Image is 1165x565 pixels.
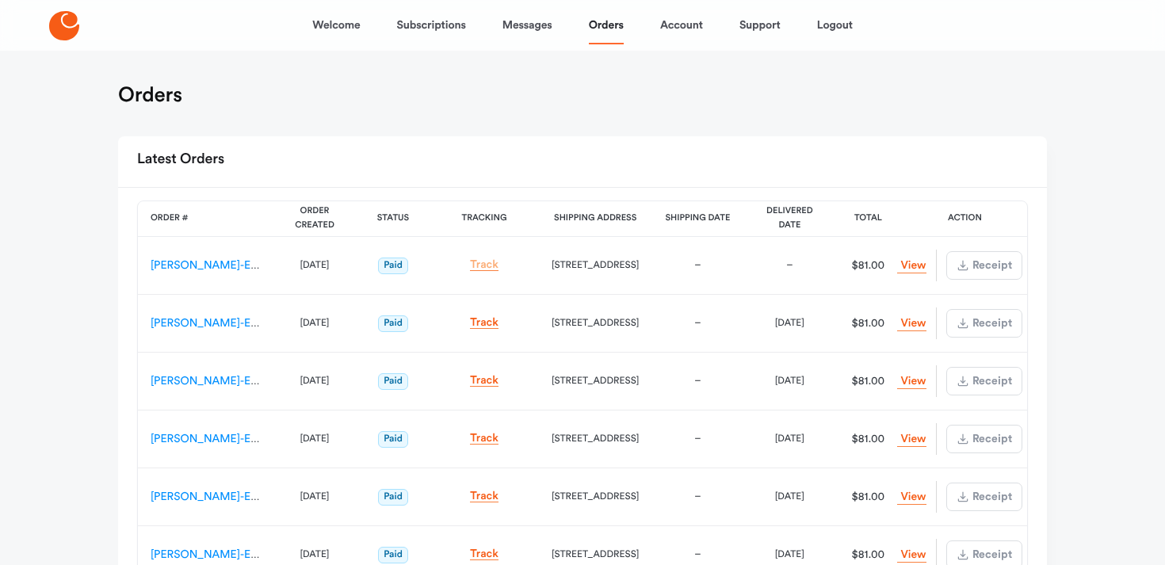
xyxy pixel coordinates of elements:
div: – [664,315,731,331]
div: – [664,258,731,273]
a: Orders [589,6,624,44]
a: Track [470,433,498,445]
a: Messages [502,6,552,44]
h2: Latest Orders [137,146,224,174]
a: Track [470,491,498,502]
span: Receipt [971,433,1012,445]
button: Receipt [946,309,1022,338]
button: Receipt [946,367,1022,395]
a: View [897,374,926,389]
button: Receipt [946,251,1022,280]
div: [DATE] [285,258,344,273]
span: Paid [378,258,408,274]
span: Receipt [971,376,1012,387]
th: Action [900,201,1029,237]
span: Paid [378,373,408,390]
div: [DATE] [285,315,344,331]
a: [PERSON_NAME]-ES-00152708 [151,318,308,329]
div: [DATE] [285,431,344,447]
a: View [897,490,926,505]
a: Track [470,317,498,329]
th: Delivered Date [743,201,835,237]
div: $81.00 [841,315,895,331]
th: Order # [138,201,273,237]
div: [DATE] [756,431,823,447]
a: [PERSON_NAME]-ES-00142480 [151,376,310,387]
a: [PERSON_NAME]-ES-00110116 [151,549,304,560]
span: Receipt [971,318,1012,329]
a: [PERSON_NAME]-ES-00119994 [151,491,308,502]
th: Tracking [430,201,539,237]
button: Receipt [946,483,1022,511]
div: [STREET_ADDRESS] [552,373,639,389]
a: Subscriptions [397,6,466,44]
div: [STREET_ADDRESS] [552,489,639,505]
div: [DATE] [756,315,823,331]
div: – [664,489,731,505]
th: Total [835,201,900,237]
div: [DATE] [756,489,823,505]
div: $81.00 [841,373,895,389]
button: Receipt [946,425,1022,453]
span: Paid [378,431,408,448]
th: Status [357,201,430,237]
th: Shipping Address [539,201,651,237]
div: – [664,431,731,447]
a: Track [470,375,498,387]
span: Paid [378,315,408,332]
a: View [897,548,926,563]
div: $81.00 [841,431,895,447]
a: Welcome [312,6,360,44]
div: – [756,258,823,273]
th: Order Created [273,201,357,237]
a: [PERSON_NAME]-ES-00131790 [151,433,307,445]
a: View [897,258,926,273]
span: Paid [378,489,408,506]
a: Support [739,6,781,44]
div: [DATE] [285,373,344,389]
a: View [897,432,926,447]
th: Shipping Date [651,201,743,237]
div: $81.00 [841,258,895,273]
div: [DATE] [756,373,823,389]
a: Track [470,259,498,271]
a: View [897,316,926,331]
div: [DATE] [285,489,344,505]
div: [DATE] [285,547,344,563]
a: Track [470,548,498,560]
span: Receipt [971,491,1012,502]
a: Logout [817,6,853,44]
div: – [664,373,731,389]
span: Paid [378,547,408,563]
div: $81.00 [841,547,895,563]
div: [STREET_ADDRESS] [552,431,639,447]
div: [STREET_ADDRESS] [552,258,639,273]
span: Receipt [971,549,1012,560]
h1: Orders [118,82,182,108]
a: [PERSON_NAME]-ES-00162212 [151,260,307,271]
span: Receipt [971,260,1012,271]
div: [DATE] [756,547,823,563]
div: – [664,547,731,563]
a: Account [660,6,703,44]
div: [STREET_ADDRESS] [552,315,639,331]
div: $81.00 [841,489,895,505]
div: [STREET_ADDRESS] [552,547,639,563]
